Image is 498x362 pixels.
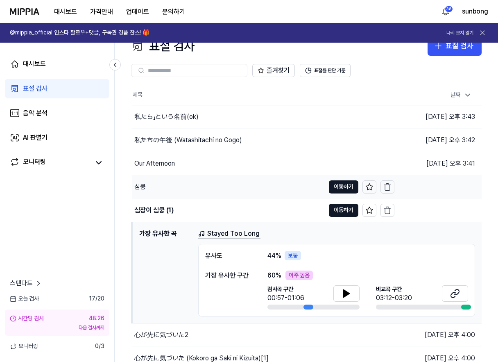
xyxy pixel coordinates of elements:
[5,79,109,98] a: 표절 검사
[376,285,412,294] span: 비교곡 구간
[139,229,192,317] h1: 가장 유사한 곡
[132,85,394,105] th: 제목
[23,84,48,93] div: 표절 검사
[267,271,281,280] span: 60 %
[10,342,38,351] span: 모니터링
[10,29,149,37] h1: @mippia_official 인스타 팔로우+댓글, 구독권 경품 찬스! 🎁
[329,180,358,194] button: 이동하기
[285,251,301,261] div: 보통
[267,251,281,261] span: 44 %
[462,7,488,16] button: sunbong
[376,293,412,303] div: 03:12-03:20
[439,5,452,18] button: 알림38
[394,105,482,128] td: [DATE] 오후 3:43
[10,278,43,288] a: 스탠다드
[300,64,351,77] button: 표절률 판단 기준
[134,205,174,215] div: 심장이 심쿵 (1)
[205,271,251,280] div: 가장 유사한 구간
[134,182,146,192] div: 심쿵
[134,330,188,340] div: 心が先に気づいた2
[205,251,251,261] div: 유사도
[10,157,90,168] a: 모니터링
[5,103,109,123] a: 음악 분석
[10,324,104,331] div: 다음 검사까지
[394,198,482,222] td: [DATE] 오후 4:28
[89,295,104,303] span: 17 / 20
[267,293,304,303] div: 00:57-01:06
[23,108,48,118] div: 음악 분석
[23,133,48,143] div: AI 판별기
[134,159,175,168] div: Our Afternoon
[23,59,46,69] div: 대시보드
[5,54,109,74] a: 대시보드
[95,342,104,351] span: 0 / 3
[267,285,304,294] span: 검사곡 구간
[394,323,482,347] td: [DATE] 오후 4:00
[252,64,295,77] button: 즐겨찾기
[134,112,199,122] div: 私たち」という名前(ok)
[23,157,46,168] div: 모니터링
[446,30,473,36] button: 다시 보지 않기
[156,4,192,20] button: 문의하기
[447,89,475,102] div: 날짜
[5,128,109,148] a: AI 판별기
[134,135,242,145] div: 私たちの午後 (Watashitachi no Gogo)
[394,175,482,198] td: [DATE] 오후 7:30
[131,36,195,56] div: 표절 검사
[89,314,104,323] div: 48:26
[329,204,358,217] button: 이동하기
[48,4,84,20] button: 대시보드
[10,8,39,15] img: logo
[198,229,260,239] a: Stayed Too Long
[285,271,313,280] div: 아주 높음
[10,295,39,303] span: 오늘 검사
[394,152,482,175] td: [DATE] 오후 3:41
[120,4,156,20] button: 업데이트
[446,40,473,52] div: 표절 검사
[445,6,453,12] div: 38
[10,278,33,288] span: 스탠다드
[84,4,120,20] button: 가격안내
[10,314,44,323] div: 시간당 검사
[120,0,156,23] a: 업데이트
[394,128,482,152] td: [DATE] 오후 3:42
[428,36,482,56] button: 표절 검사
[441,7,450,16] img: 알림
